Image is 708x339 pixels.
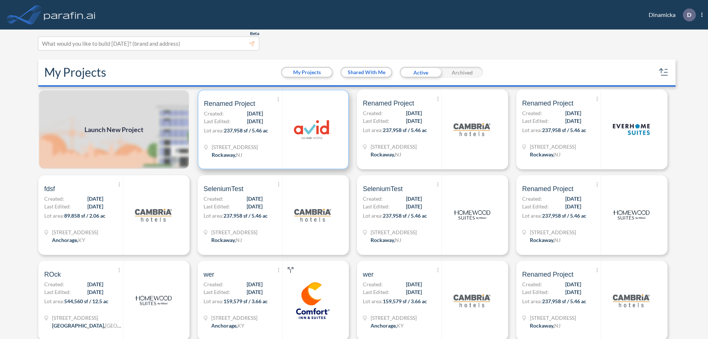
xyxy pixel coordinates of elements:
span: Created: [44,280,64,288]
span: Renamed Project [522,184,573,193]
span: 321 Mt Hope Ave [371,143,417,151]
span: Lot area: [522,127,542,133]
span: 321 Mt Hope Ave [371,228,417,236]
span: 237,958 sf / 5.46 ac [542,298,586,304]
img: logo [294,197,331,234]
span: Last Edited: [522,117,549,125]
span: Created: [363,109,383,117]
div: Houston, TX [52,322,122,329]
span: Rockaway , [371,237,395,243]
div: Rockaway, NJ [530,151,560,158]
span: [DATE] [247,280,263,288]
span: [DATE] [247,203,263,210]
span: 321 Mt Hope Ave [530,143,576,151]
span: [DATE] [247,195,263,203]
span: 321 Mt Hope Ave [212,143,258,151]
span: Created: [522,280,542,288]
span: NJ [236,152,242,158]
a: Launch New Project [38,90,190,169]
span: Rockaway , [211,237,236,243]
span: 89,858 sf / 2.06 ac [64,212,105,219]
span: Lot area: [363,127,383,133]
span: [GEOGRAPHIC_DATA] , [52,322,105,329]
span: 321 Mt Hope Ave [211,228,257,236]
img: logo [613,282,650,319]
span: 321 Mt Hope Ave [530,228,576,236]
span: [DATE] [406,288,422,296]
span: Created: [204,195,223,203]
span: wer [363,270,374,279]
img: logo [294,282,331,319]
div: Rockaway, NJ [211,236,242,244]
span: [DATE] [87,195,103,203]
a: fdsfCreated:[DATE]Last Edited:[DATE]Lot area:89,858 sf / 2.06 ac[STREET_ADDRESS]Anchorage,KYlogo [35,175,195,255]
span: 13835 Beaumont Hwy [52,314,122,322]
span: [DATE] [565,195,581,203]
span: Lot area: [44,212,64,219]
span: [DATE] [565,203,581,210]
span: [DATE] [565,280,581,288]
img: logo [42,7,97,22]
span: Lot area: [44,298,64,304]
a: Renamed ProjectCreated:[DATE]Last Edited:[DATE]Lot area:237,958 sf / 5.46 ac[STREET_ADDRESS]Rocka... [354,90,513,169]
span: KY [397,322,404,329]
span: Created: [204,280,223,288]
span: [DATE] [406,195,422,203]
img: logo [454,197,490,234]
div: Archived [441,67,483,78]
div: Rockaway, NJ [371,151,401,158]
span: [DATE] [247,117,263,125]
img: logo [454,111,490,148]
span: Last Edited: [522,288,549,296]
span: Rockaway , [530,322,554,329]
span: Renamed Project [522,270,573,279]
span: Last Edited: [204,117,230,125]
img: add [38,90,190,169]
div: Dinamicka [638,8,702,21]
img: logo [613,111,650,148]
span: Last Edited: [44,203,71,210]
span: Last Edited: [522,203,549,210]
span: Rockaway , [530,151,554,158]
div: Anchorage, KY [211,322,244,329]
span: [DATE] [565,109,581,117]
div: Rockaway, NJ [371,236,401,244]
span: [DATE] [406,109,422,117]
span: Lot area: [204,298,223,304]
span: wer [204,270,214,279]
span: 1790 Evergreen Rd [211,314,257,322]
img: logo [294,111,331,148]
span: Last Edited: [44,288,71,296]
span: 237,958 sf / 5.46 ac [542,127,586,133]
button: sort [658,66,670,78]
span: Created: [522,195,542,203]
span: Anchorage , [371,322,397,329]
span: 544,560 sf / 12.5 ac [64,298,108,304]
span: 237,958 sf / 5.46 ac [542,212,586,219]
img: logo [454,282,490,319]
span: 1899 Evergreen Rd [52,228,98,236]
a: Renamed ProjectCreated:[DATE]Last Edited:[DATE]Lot area:237,958 sf / 5.46 ac[STREET_ADDRESS]Rocka... [195,90,354,169]
h2: My Projects [44,65,106,79]
div: Rockaway, NJ [530,322,560,329]
span: [DATE] [565,288,581,296]
span: Created: [204,110,224,117]
span: KY [78,237,85,243]
button: Shared With Me [341,68,391,77]
span: 237,958 sf / 5.46 ac [223,212,268,219]
p: D [687,11,691,18]
span: Last Edited: [363,288,389,296]
span: SeleniumTest [363,184,403,193]
span: 237,958 sf / 5.46 ac [224,127,268,134]
span: NJ [554,237,560,243]
span: Lot area: [204,127,224,134]
span: NJ [554,322,560,329]
span: [DATE] [87,203,103,210]
span: SeleniumTest [204,184,243,193]
span: NJ [236,237,242,243]
img: logo [613,197,650,234]
img: logo [135,197,172,234]
span: 237,958 sf / 5.46 ac [383,127,427,133]
div: Rockaway, NJ [530,236,560,244]
button: My Projects [282,68,332,77]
